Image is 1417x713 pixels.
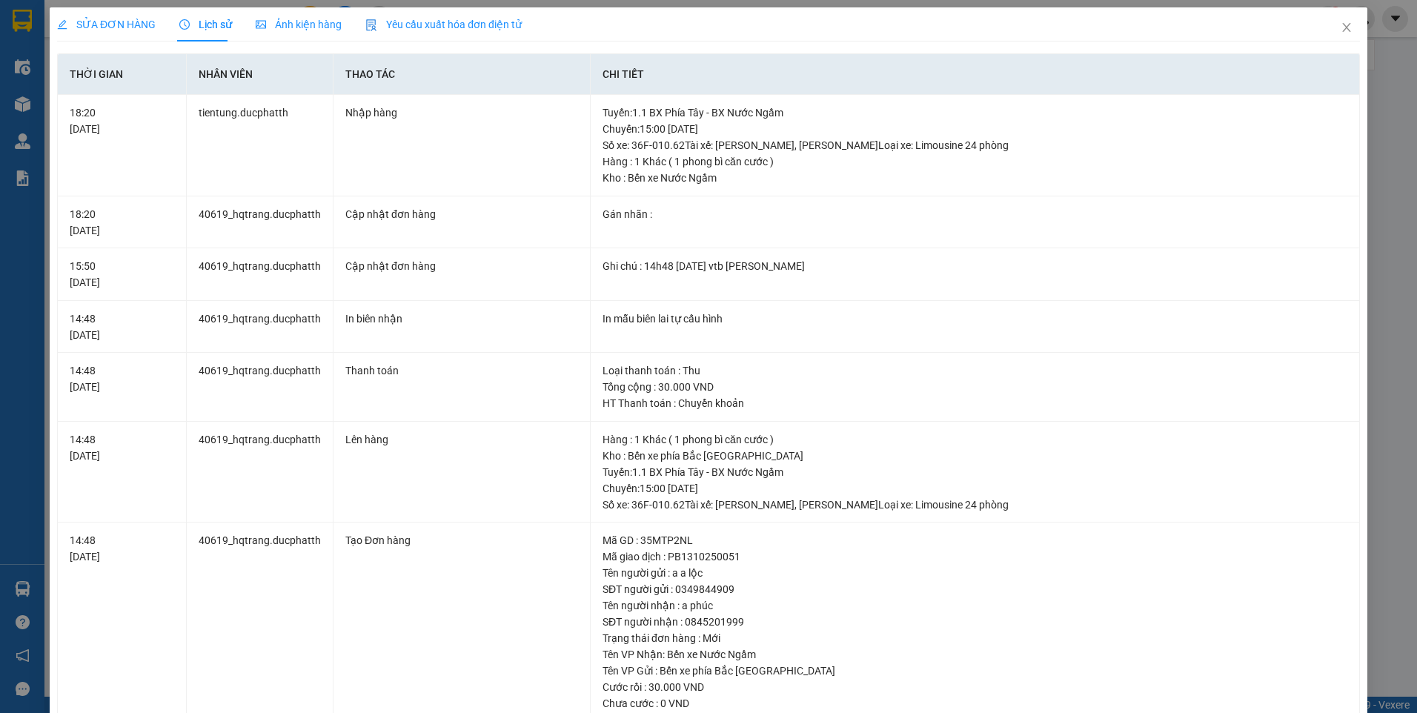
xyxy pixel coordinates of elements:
[603,548,1347,565] div: Mã giao dịch : PB1310250051
[70,258,174,291] div: 15:50 [DATE]
[58,54,187,95] th: Thời gian
[603,258,1347,274] div: Ghi chú : 14h48 [DATE] vtb [PERSON_NAME]
[1341,21,1353,33] span: close
[603,105,1347,153] div: Tuyến : 1.1 BX Phía Tây - BX Nước Ngầm Chuyến: 15:00 [DATE] Số xe: 36F-010.62 Tài xế: [PERSON_NAM...
[603,695,1347,712] div: Chưa cước : 0 VND
[187,248,333,301] td: 40619_hqtrang.ducphatth
[345,532,578,548] div: Tạo Đơn hàng
[603,614,1347,630] div: SĐT người nhận : 0845201999
[345,206,578,222] div: Cập nhật đơn hàng
[57,19,67,30] span: edit
[345,311,578,327] div: In biên nhận
[256,19,342,30] span: Ảnh kiện hàng
[603,663,1347,679] div: Tên VP Gửi : Bến xe phía Bắc [GEOGRAPHIC_DATA]
[345,105,578,121] div: Nhập hàng
[365,19,377,31] img: icon
[70,311,174,343] div: 14:48 [DATE]
[70,431,174,464] div: 14:48 [DATE]
[603,362,1347,379] div: Loại thanh toán : Thu
[70,105,174,137] div: 18:20 [DATE]
[603,311,1347,327] div: In mẫu biên lai tự cấu hình
[1326,7,1367,49] button: Close
[603,646,1347,663] div: Tên VP Nhận: Bến xe Nước Ngầm
[179,19,190,30] span: clock-circle
[603,448,1347,464] div: Kho : Bến xe phía Bắc [GEOGRAPHIC_DATA]
[179,19,232,30] span: Lịch sử
[256,19,266,30] span: picture
[591,54,1360,95] th: Chi tiết
[187,353,333,422] td: 40619_hqtrang.ducphatth
[603,379,1347,395] div: Tổng cộng : 30.000 VND
[57,19,156,30] span: SỬA ĐƠN HÀNG
[603,464,1347,513] div: Tuyến : 1.1 BX Phía Tây - BX Nước Ngầm Chuyến: 15:00 [DATE] Số xe: 36F-010.62 Tài xế: [PERSON_NAM...
[603,630,1347,646] div: Trạng thái đơn hàng : Mới
[603,206,1347,222] div: Gán nhãn :
[70,532,174,565] div: 14:48 [DATE]
[333,54,591,95] th: Thao tác
[603,170,1347,186] div: Kho : Bến xe Nước Ngầm
[187,196,333,249] td: 40619_hqtrang.ducphatth
[345,431,578,448] div: Lên hàng
[345,362,578,379] div: Thanh toán
[345,258,578,274] div: Cập nhật đơn hàng
[603,153,1347,170] div: Hàng : 1 Khác ( 1 phong bì căn cước )
[603,679,1347,695] div: Cước rồi : 30.000 VND
[70,362,174,395] div: 14:48 [DATE]
[603,581,1347,597] div: SĐT người gửi : 0349844909
[603,395,1347,411] div: HT Thanh toán : Chuyển khoản
[365,19,522,30] span: Yêu cầu xuất hóa đơn điện tử
[603,431,1347,448] div: Hàng : 1 Khác ( 1 phong bì căn cước )
[187,54,333,95] th: Nhân viên
[187,422,333,523] td: 40619_hqtrang.ducphatth
[603,532,1347,548] div: Mã GD : 35MTP2NL
[70,206,174,239] div: 18:20 [DATE]
[187,301,333,354] td: 40619_hqtrang.ducphatth
[187,95,333,196] td: tientung.ducphatth
[603,565,1347,581] div: Tên người gửi : a a lộc
[603,597,1347,614] div: Tên người nhận : a phúc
